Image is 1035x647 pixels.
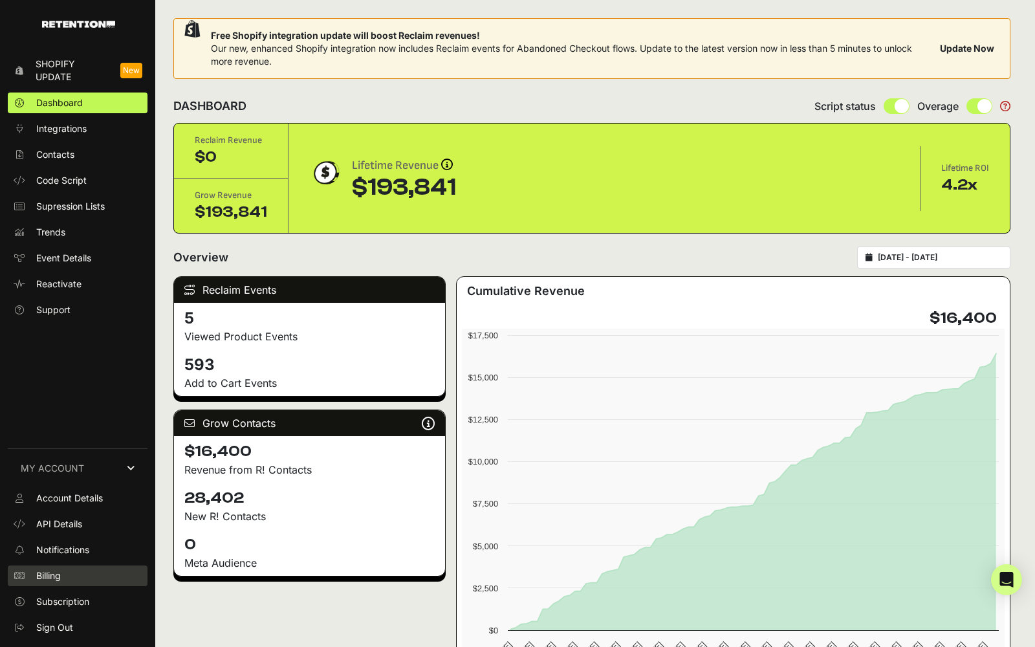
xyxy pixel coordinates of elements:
h4: $16,400 [930,308,997,329]
button: Update Now [935,37,999,60]
text: $12,500 [468,415,497,424]
a: Subscription [8,591,147,612]
h4: 5 [184,308,435,329]
text: $0 [488,626,497,635]
span: Contacts [36,148,74,161]
a: Account Details [8,488,147,509]
text: $15,000 [468,373,497,382]
span: API Details [36,518,82,531]
a: Code Script [8,170,147,191]
p: Viewed Product Events [184,329,435,344]
div: $193,841 [195,202,267,223]
a: Trends [8,222,147,243]
text: $7,500 [473,499,498,509]
text: $10,000 [468,457,497,466]
a: Supression Lists [8,196,147,217]
span: Integrations [36,122,87,135]
a: Event Details [8,248,147,269]
div: Reclaim Revenue [195,134,267,147]
span: Script status [814,98,876,114]
a: MY ACCOUNT [8,448,147,488]
span: Notifications [36,543,89,556]
a: Billing [8,565,147,586]
div: Reclaim Events [174,277,445,303]
text: $17,500 [468,331,497,340]
span: Code Script [36,174,87,187]
span: Trends [36,226,65,239]
a: Reactivate [8,274,147,294]
span: Free Shopify integration update will boost Reclaim revenues! [211,29,935,42]
span: Supression Lists [36,200,105,213]
h4: 0 [184,534,435,555]
a: Integrations [8,118,147,139]
div: Meta Audience [184,555,435,571]
span: Account Details [36,492,103,505]
div: Grow Contacts [174,410,445,436]
h4: 593 [184,355,435,375]
p: Revenue from R! Contacts [184,462,435,477]
span: Reactivate [36,278,82,291]
h4: 28,402 [184,488,435,509]
span: Support [36,303,71,316]
img: dollar-coin-05c43ed7efb7bc0c12610022525b4bbbb207c7efeef5aecc26f025e68dcafac9.png [309,157,342,189]
h4: $16,400 [184,441,435,462]
div: Lifetime Revenue [352,157,456,175]
h2: Overview [173,248,228,267]
a: Dashboard [8,93,147,113]
span: Subscription [36,595,89,608]
div: 4.2x [941,175,989,195]
span: Billing [36,569,61,582]
span: Event Details [36,252,91,265]
p: Add to Cart Events [184,375,435,391]
span: Shopify Update [36,58,110,83]
div: Open Intercom Messenger [991,564,1022,595]
span: MY ACCOUNT [21,462,84,475]
span: Dashboard [36,96,83,109]
text: $2,500 [473,584,498,593]
text: $5,000 [473,542,498,551]
a: Contacts [8,144,147,165]
div: Lifetime ROI [941,162,989,175]
p: New R! Contacts [184,509,435,524]
div: $0 [195,147,267,168]
a: Sign Out [8,617,147,638]
div: $193,841 [352,175,456,201]
a: Shopify Update New [8,54,147,87]
h3: Cumulative Revenue [467,282,585,300]
a: Support [8,300,147,320]
span: New [120,63,142,78]
span: Sign Out [36,621,73,634]
span: Overage [917,98,959,114]
span: Our new, enhanced Shopify integration now includes Reclaim events for Abandoned Checkout flows. U... [211,43,912,67]
a: Notifications [8,540,147,560]
a: API Details [8,514,147,534]
div: Grow Revenue [195,189,267,202]
h2: DASHBOARD [173,97,246,115]
img: Retention.com [42,21,115,28]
